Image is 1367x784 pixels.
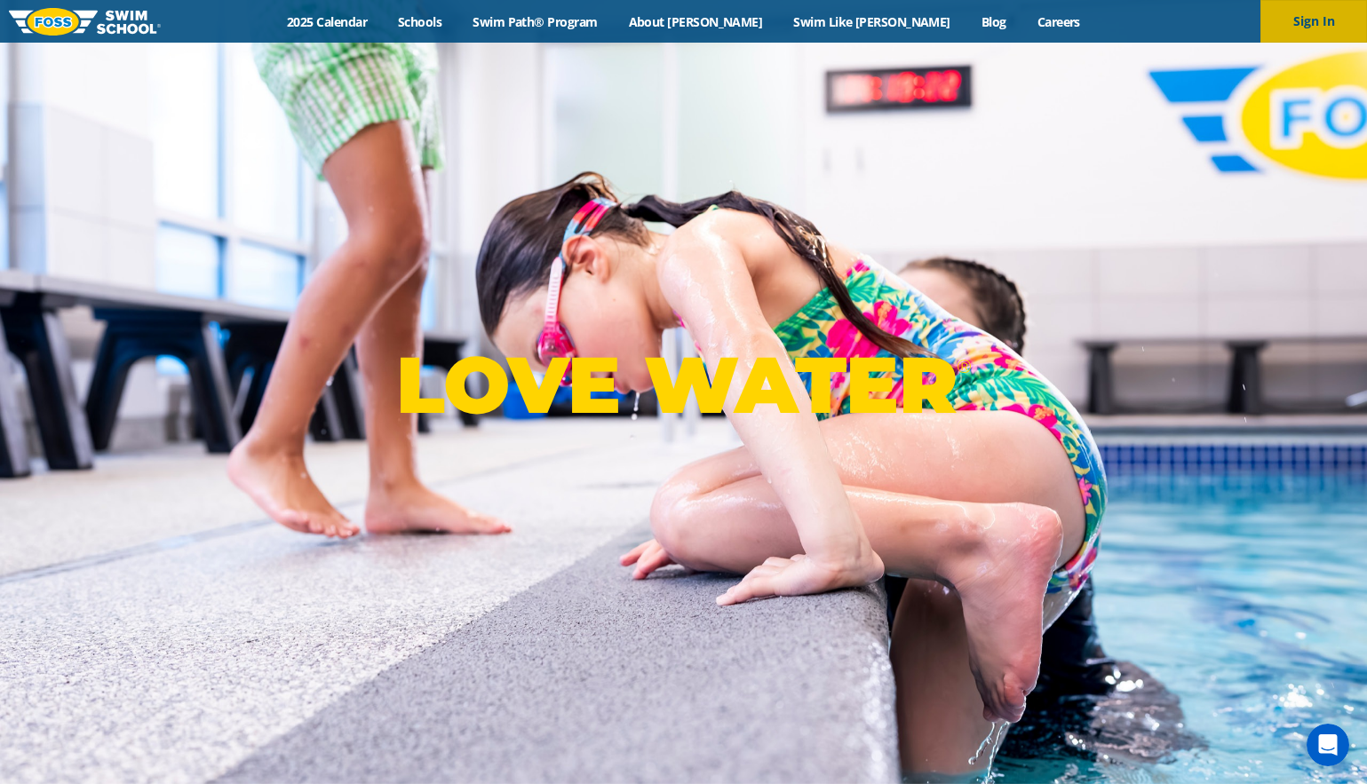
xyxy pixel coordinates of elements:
[1307,724,1349,766] iframe: Intercom live chat
[457,13,613,30] a: Swim Path® Program
[396,337,971,432] p: LOVE WATER
[613,13,778,30] a: About [PERSON_NAME]
[966,13,1021,30] a: Blog
[272,13,383,30] a: 2025 Calendar
[957,355,971,377] sup: ®
[1021,13,1095,30] a: Careers
[778,13,966,30] a: Swim Like [PERSON_NAME]
[9,8,161,36] img: FOSS Swim School Logo
[383,13,457,30] a: Schools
